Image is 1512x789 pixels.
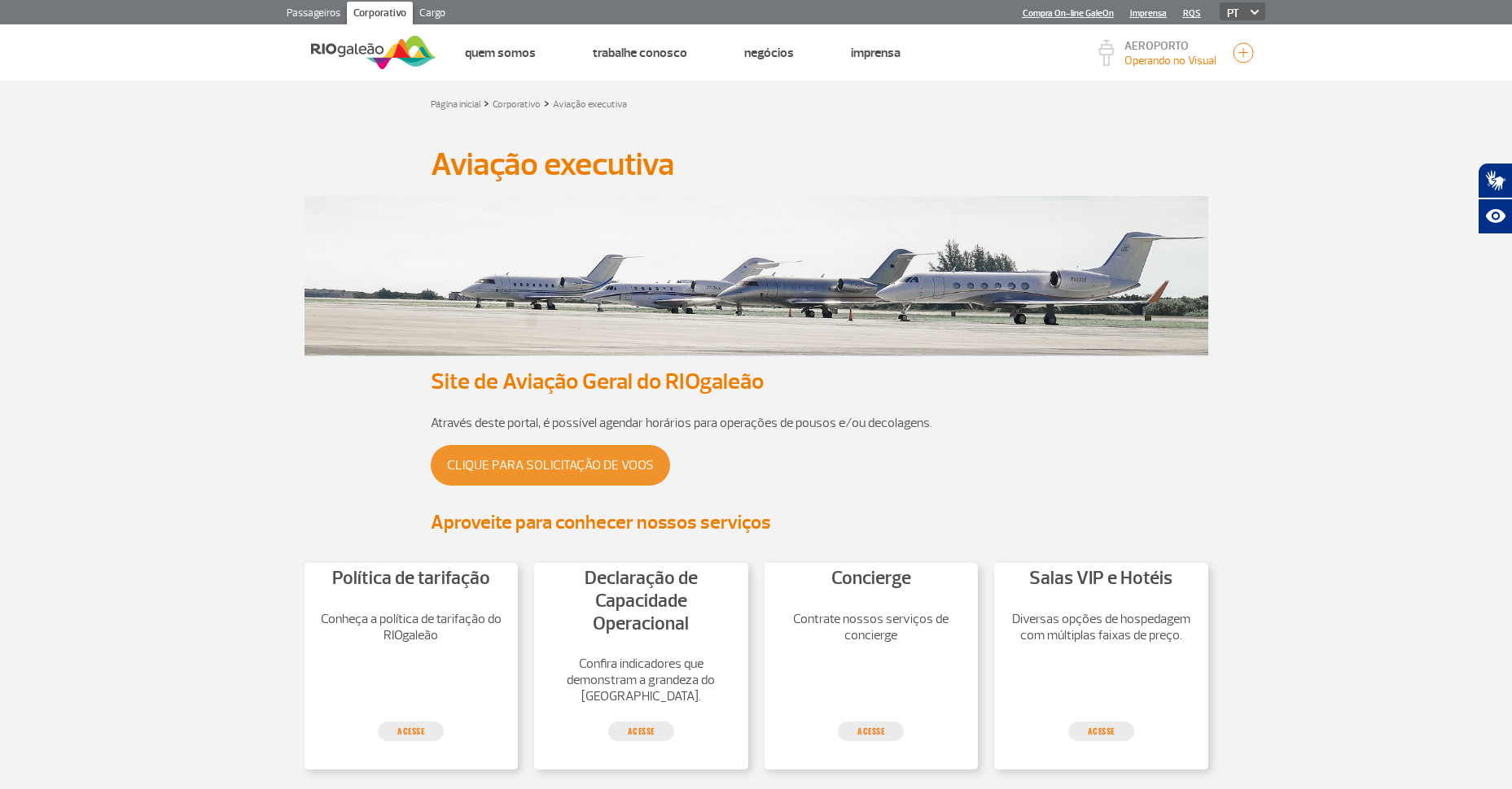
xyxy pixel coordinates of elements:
[608,721,674,741] a: acesse
[1478,163,1512,198] button: Abrir tradutor de língua de sinais.
[332,566,490,590] a: Política de tarifação
[851,45,901,61] a: Imprensa
[1130,8,1167,19] a: Imprensa
[1124,52,1216,69] p: Visibilidade de 10000m
[831,566,911,590] a: Concierge
[593,45,687,61] a: Trabalhe Conosco
[431,510,1082,534] h4: Aproveite para conhecer nossos serviços
[1068,721,1134,741] a: Acesse
[744,45,794,61] a: Negócios
[431,98,480,111] a: Página inicial
[347,2,413,28] a: Corporativo
[1478,163,1512,234] div: Plugin de acessibilidade da Hand Talk.
[838,721,904,741] a: acesse
[550,656,732,704] a: Confira indicadores que demonstram a grandeza do [GEOGRAPHIC_DATA].
[431,394,1082,433] p: Através deste portal, é possível agendar horários para operações de pousos e/ou decolagens.
[413,2,452,28] a: Cargo
[1124,41,1216,52] p: AEROPORTO
[431,369,1082,394] h3: Site de Aviação Geral do RIOgaleão
[1023,8,1114,19] a: Compra On-line GaleOn
[484,94,489,112] a: >
[1029,566,1172,590] a: Salas VIP e Hotéis
[553,98,627,111] a: Aviação executiva
[378,721,444,741] a: acesse
[431,445,670,486] a: Clique para solicitação de voos
[781,611,962,643] a: Contrate nossos serviços de concierge
[321,611,502,643] a: Conheça a política de tarifação do RIOgaleão
[431,150,1082,178] h1: Aviação executiva
[1183,8,1201,19] a: RQS
[493,98,541,111] a: Corporativo
[544,94,550,112] a: >
[280,2,347,28] a: Passageiros
[1478,198,1512,234] button: Abrir recursos assistivos.
[585,566,698,634] a: Declaração de Capacidade Operacional
[465,45,536,61] a: Quem Somos
[1010,611,1192,643] a: Diversas opções de hospedagem com múltiplas faixas de preço.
